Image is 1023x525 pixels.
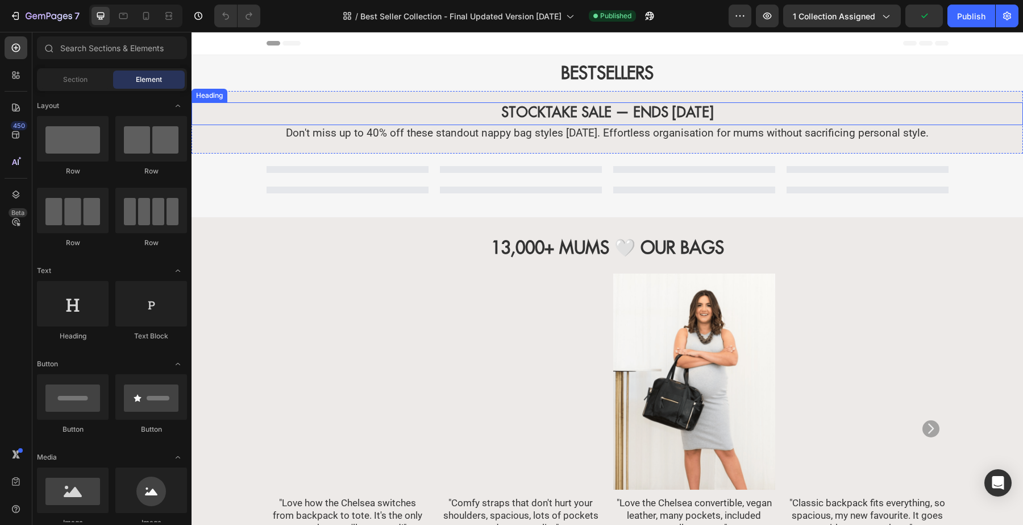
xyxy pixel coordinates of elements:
[596,465,756,502] p: "Classic backpack fits everything, so spacious, my new favourite. It goes with me everywhere."
[169,262,187,280] span: Toggle open
[37,101,59,111] span: Layout
[37,166,109,176] div: Row
[76,465,236,502] p: "Love how the Chelsea switches from backpack to tote. It's the only nappy bag you'll ever need!"
[5,5,85,27] button: 7
[9,208,27,217] div: Beta
[37,238,109,248] div: Row
[37,266,51,276] span: Text
[600,11,631,21] span: Published
[136,75,162,85] span: Element
[783,5,901,27] button: 1 collection assigned
[423,465,583,502] p: "Love the Chelsea convertible, vegan leather, many pockets, included stroller straps."
[310,72,522,89] strong: STOCKTAKE SALE — ENDS [DATE]
[984,469,1012,497] div: Open Intercom Messenger
[947,5,995,27] button: Publish
[595,242,757,458] img: Alt image
[37,36,187,59] input: Search Sections & Elements
[169,448,187,466] span: Toggle open
[37,359,58,369] span: Button
[37,452,57,462] span: Media
[793,10,875,22] span: 1 collection assigned
[63,75,88,85] span: Section
[115,331,187,341] div: Text Block
[249,465,409,502] p: "Comfy straps that don't hurt your shoulders, spacious, lots of pockets and great quality."
[731,388,748,406] button: Carousel Next Arrow
[37,424,109,435] div: Button
[355,10,358,22] span: /
[37,331,109,341] div: Heading
[169,355,187,373] span: Toggle open
[360,10,562,22] span: Best Seller Collection - Final Updated Version [DATE]
[115,238,187,248] div: Row
[957,10,985,22] div: Publish
[75,242,237,458] img: Alt image
[422,242,584,458] img: Alt image
[169,97,187,115] span: Toggle open
[75,204,757,228] h2: 13,000+ MUMS 🤍 OUR BAGS
[115,166,187,176] div: Row
[11,121,27,130] div: 450
[74,9,80,23] p: 7
[214,5,260,27] div: Undo/Redo
[248,242,410,458] img: Alt image
[192,32,1023,525] iframe: Design area
[115,424,187,435] div: Button
[2,59,34,69] div: Heading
